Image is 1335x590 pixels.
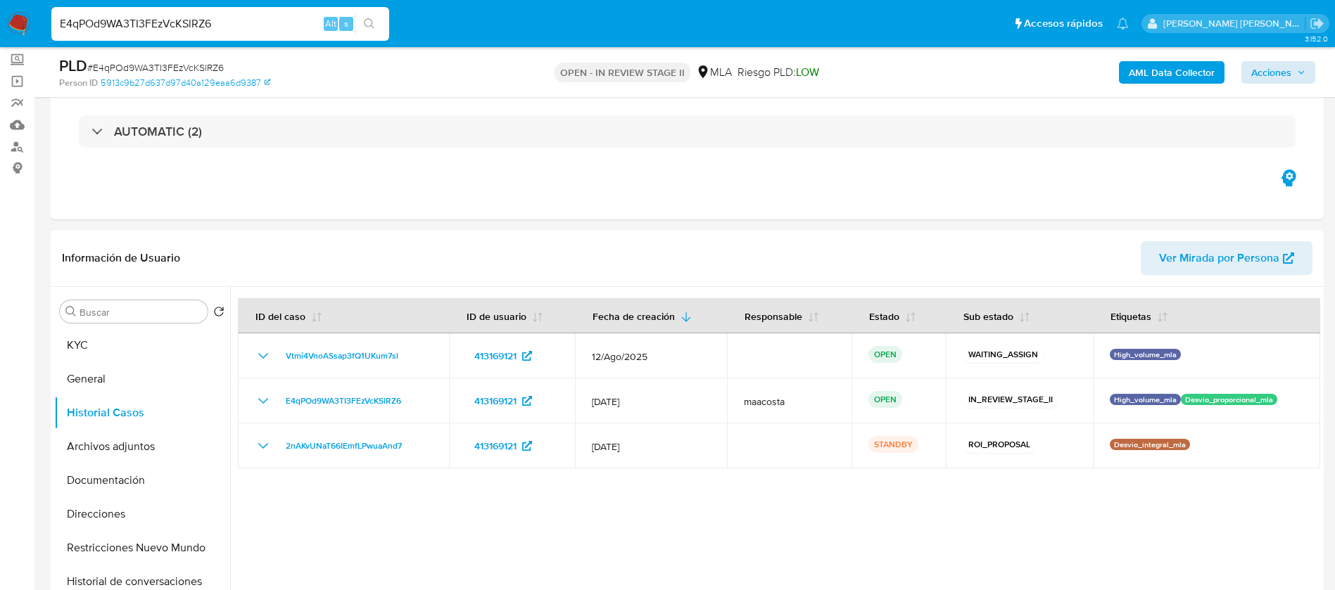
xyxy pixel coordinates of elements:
button: Archivos adjuntos [54,430,230,463]
p: OPEN - IN REVIEW STAGE II [555,63,690,82]
a: Notificaciones [1117,18,1129,30]
h3: AUTOMATIC (2) [114,124,202,139]
div: AUTOMATIC (2) [79,115,1296,148]
b: Person ID [59,77,98,89]
b: PLD [59,54,87,77]
span: Alt [325,17,336,30]
button: AML Data Collector [1119,61,1225,84]
span: Accesos rápidos [1024,16,1103,31]
span: LOW [796,64,819,80]
button: General [54,362,230,396]
h1: Información de Usuario [62,251,180,265]
span: s [344,17,348,30]
a: Salir [1310,16,1324,31]
button: Direcciones [54,497,230,531]
span: Ver Mirada por Persona [1159,241,1279,275]
button: Acciones [1241,61,1315,84]
span: 3.152.0 [1305,33,1328,44]
p: maria.acosta@mercadolibre.com [1163,17,1305,30]
b: AML Data Collector [1129,61,1215,84]
button: Ver Mirada por Persona [1141,241,1312,275]
span: Riesgo PLD: [738,65,819,80]
span: # E4qPOd9WA3TI3FEzVcKSlRZ6 [87,60,224,75]
button: search-icon [355,14,384,34]
button: Buscar [65,306,77,317]
input: Buscar [80,306,202,319]
div: MLA [696,65,732,80]
button: Historial Casos [54,396,230,430]
button: Documentación [54,463,230,497]
span: Acciones [1251,61,1291,84]
input: Buscar usuario o caso... [51,15,389,33]
button: Restricciones Nuevo Mundo [54,531,230,565]
button: KYC [54,328,230,362]
button: Volver al orden por defecto [213,306,224,321]
a: 5913c9b27d637d97d40a129eaa6d9387 [101,77,270,89]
